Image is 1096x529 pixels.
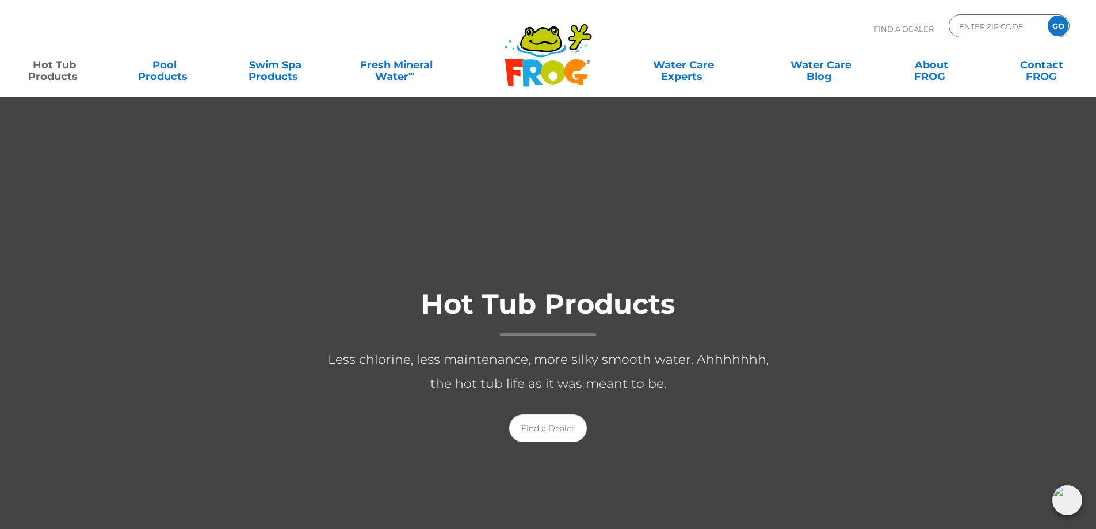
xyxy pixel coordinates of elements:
[12,54,97,77] a: Hot TubProducts
[342,54,450,77] a: Fresh MineralWater∞
[1052,485,1082,515] img: openIcon
[958,18,1036,35] input: Zip Code Form
[318,289,778,336] h1: Hot Tub Products
[122,54,208,77] a: PoolProducts
[999,54,1084,77] a: ContactFROG
[1048,16,1068,36] input: GO
[232,54,318,77] a: Swim SpaProducts
[888,54,974,77] a: AboutFROG
[778,54,864,77] a: Water CareBlog
[408,68,414,78] sup: ∞
[509,414,587,442] a: Find a Dealer
[318,348,778,396] p: Less chlorine, less maintenance, more silky smooth water. Ahhhhhhh, the hot tub life as it was me...
[874,14,934,43] p: Find A Dealer
[614,54,753,77] a: Water CareExperts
